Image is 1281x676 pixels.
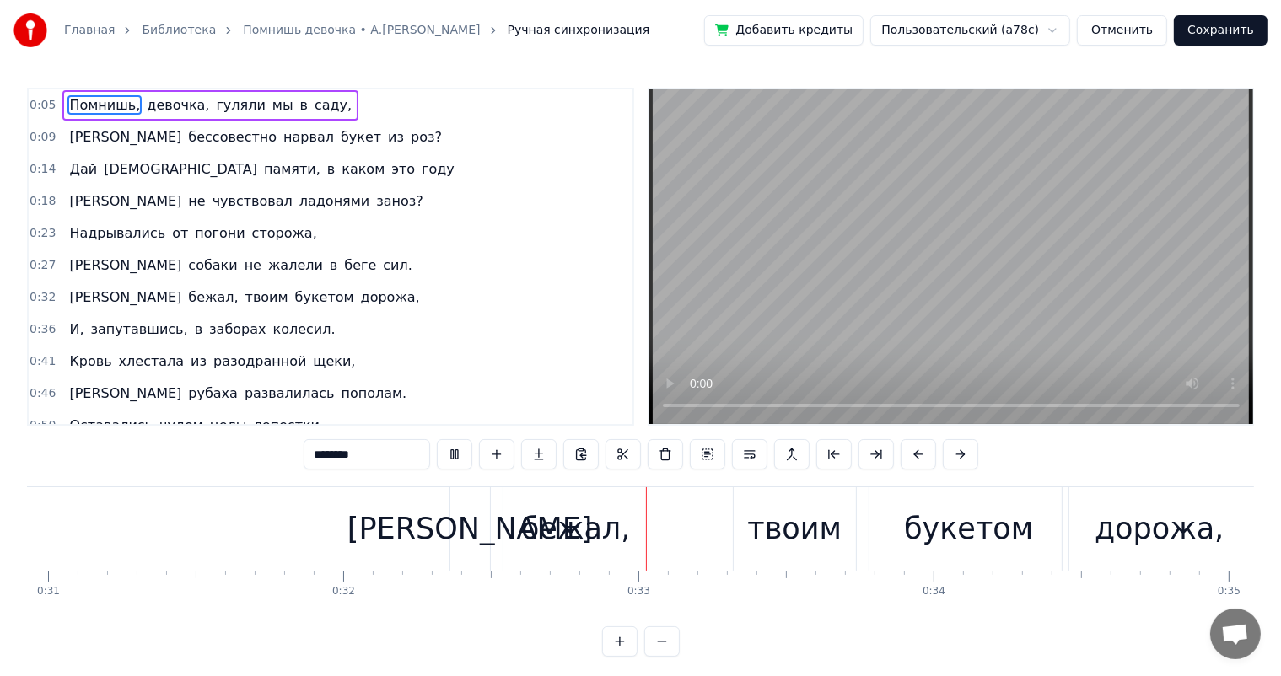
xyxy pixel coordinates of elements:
span: из [189,351,208,371]
div: твоим [747,507,842,551]
span: сил. [381,255,414,275]
span: памяти, [262,159,322,179]
span: рубаха [186,384,240,403]
span: беге [342,255,378,275]
span: щеки, [311,351,357,371]
span: Надрывались [67,223,167,243]
button: Сохранить [1174,15,1268,46]
span: [PERSON_NAME] [67,384,183,403]
span: 0:18 [30,193,56,210]
span: саду, [313,95,353,115]
nav: breadcrumb [64,22,649,39]
span: чувствовал [211,191,294,211]
div: 0:33 [627,585,650,598]
span: 0:41 [30,353,56,370]
span: Дай [67,159,99,179]
span: это [390,159,417,179]
span: ладонями [298,191,371,211]
span: колесил. [272,319,337,339]
span: в [328,255,339,275]
div: дорожа, [1095,507,1224,551]
span: пополам. [340,384,409,403]
span: Ручная синхронизация [508,22,650,39]
span: мы [271,95,295,115]
span: 0:50 [30,417,56,434]
span: разодранной [212,351,308,371]
span: целы [208,416,249,435]
span: заборах [207,319,267,339]
span: [PERSON_NAME] [67,191,183,211]
span: Оставались [67,416,154,435]
span: в [299,95,309,115]
span: сторожа, [250,223,319,243]
span: 0:14 [30,161,56,178]
span: 0:32 [30,289,56,306]
span: [PERSON_NAME] [67,127,183,147]
span: 0:23 [30,225,56,242]
span: 0:27 [30,257,56,274]
span: в [326,159,336,179]
span: букетом [293,287,356,307]
span: собаки [186,255,239,275]
button: Отменить [1077,15,1167,46]
div: 0:32 [332,585,355,598]
div: 0:35 [1218,585,1241,598]
span: чудом [158,416,205,435]
span: твоим [244,287,290,307]
div: 0:31 [37,585,60,598]
span: Помнишь, [67,95,142,115]
div: бежал, [521,507,631,551]
span: букет [339,127,383,147]
span: в [193,319,204,339]
span: девочка, [145,95,211,115]
span: жалели [266,255,325,275]
a: Библиотека [142,22,216,39]
span: погони [193,223,246,243]
span: [PERSON_NAME] [67,287,183,307]
span: заноз? [374,191,425,211]
div: 0:34 [923,585,945,598]
span: бессовестно [186,127,278,147]
span: каком [340,159,386,179]
span: нарвал [282,127,336,147]
a: Главная [64,22,115,39]
span: гуляли [215,95,267,115]
span: [PERSON_NAME] [67,255,183,275]
span: 0:36 [30,321,56,338]
span: лепестки, [252,416,326,435]
span: бежал, [186,287,240,307]
span: 0:09 [30,129,56,146]
span: не [186,191,207,211]
span: хлестала [117,351,186,371]
span: роз? [409,127,444,147]
span: из [386,127,406,147]
div: [PERSON_NAME] [347,507,593,551]
span: не [243,255,263,275]
span: дорожа, [359,287,422,307]
img: youka [13,13,47,47]
span: запутавшись, [89,319,190,339]
span: 0:05 [30,97,56,114]
span: от [170,223,190,243]
span: [DEMOGRAPHIC_DATA] [102,159,259,179]
a: Помнишь девочка • А.[PERSON_NAME] [243,22,480,39]
span: году [420,159,456,179]
button: Добавить кредиты [704,15,864,46]
span: И, [67,319,85,339]
span: 0:46 [30,385,56,402]
span: развалилась [243,384,336,403]
a: Открытый чат [1210,609,1261,659]
div: букетом [904,507,1033,551]
span: Кровь [67,351,113,371]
